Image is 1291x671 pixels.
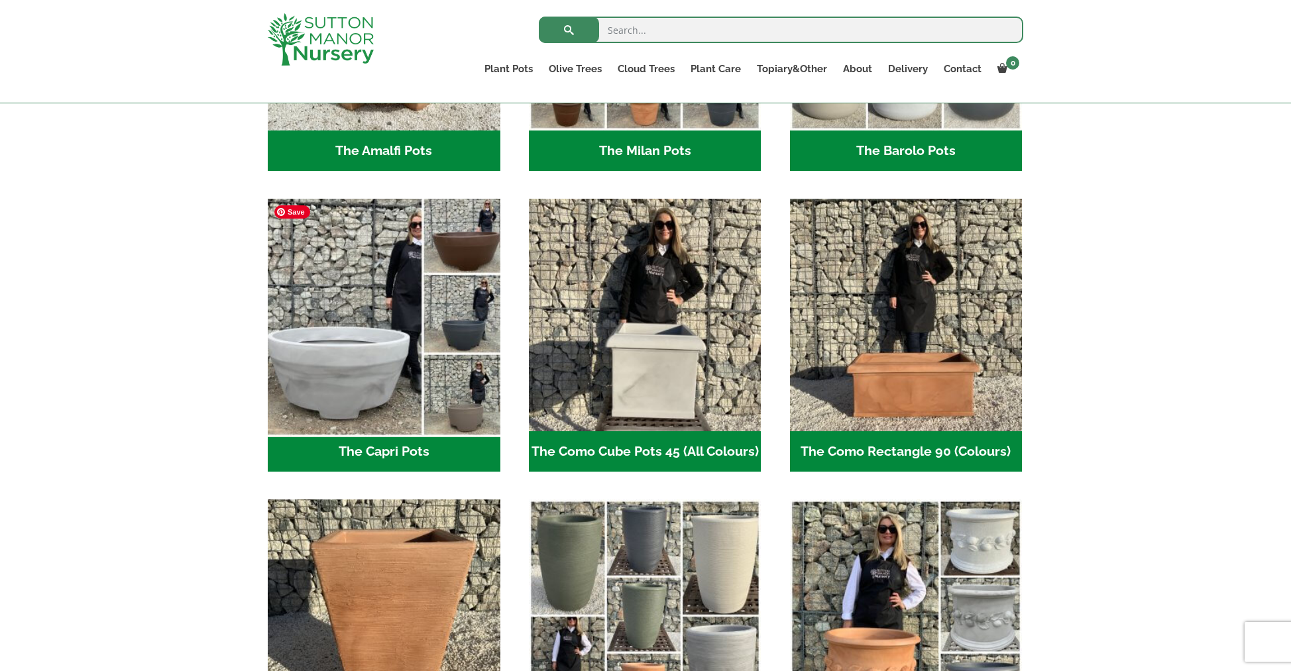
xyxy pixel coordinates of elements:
input: Search... [539,17,1023,43]
a: Visit product category The Como Cube Pots 45 (All Colours) [529,199,761,472]
a: Olive Trees [541,60,610,78]
a: 0 [989,60,1023,78]
a: Visit product category The Como Rectangle 90 (Colours) [790,199,1023,472]
h2: The Amalfi Pots [268,130,500,172]
img: logo [268,13,374,66]
h2: The Barolo Pots [790,130,1023,172]
h2: The Capri Pots [268,431,500,472]
h2: The Como Rectangle 90 (Colours) [790,431,1023,472]
a: About [835,60,880,78]
img: The Capri Pots [262,193,506,437]
a: Cloud Trees [610,60,683,78]
span: Save [274,205,310,219]
img: The Como Cube Pots 45 (All Colours) [529,199,761,431]
h2: The Como Cube Pots 45 (All Colours) [529,431,761,472]
a: Delivery [880,60,936,78]
a: Plant Pots [477,60,541,78]
img: The Como Rectangle 90 (Colours) [790,199,1023,431]
a: Topiary&Other [749,60,835,78]
span: 0 [1006,56,1019,70]
h2: The Milan Pots [529,130,761,172]
a: Visit product category The Capri Pots [268,199,500,472]
a: Plant Care [683,60,749,78]
a: Contact [936,60,989,78]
